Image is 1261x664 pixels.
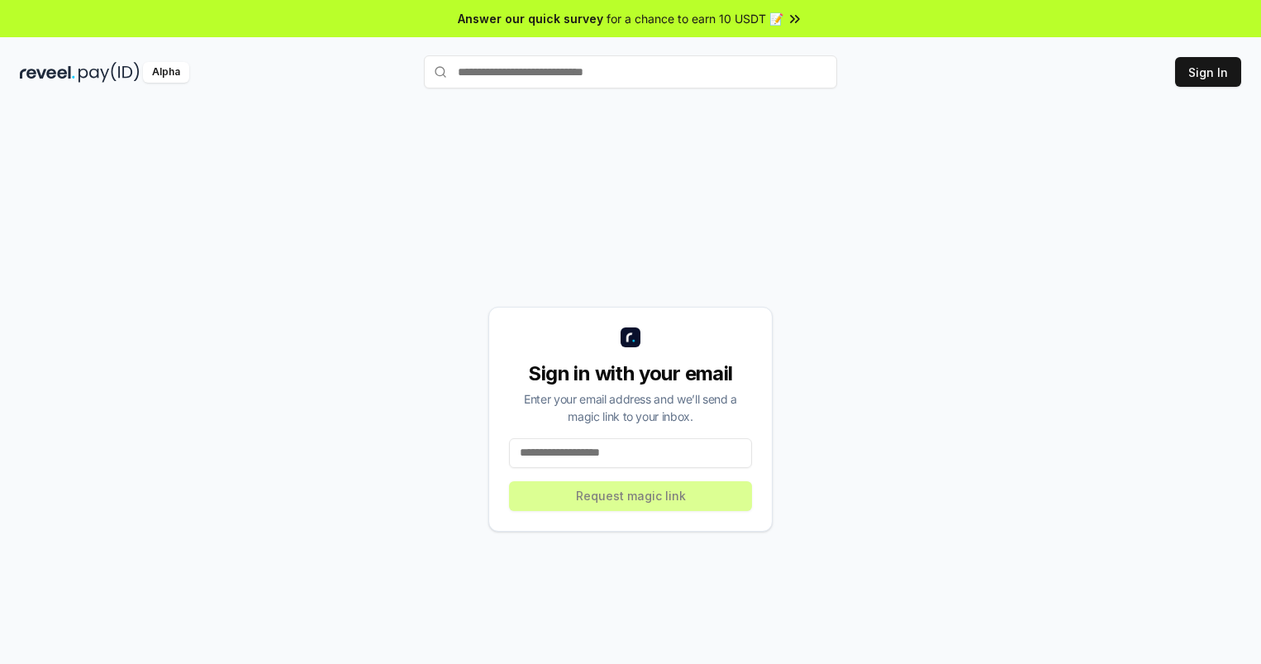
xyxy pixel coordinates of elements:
div: Enter your email address and we’ll send a magic link to your inbox. [509,390,752,425]
img: pay_id [79,62,140,83]
span: Answer our quick survey [458,10,603,27]
img: reveel_dark [20,62,75,83]
span: for a chance to earn 10 USDT 📝 [607,10,783,27]
div: Sign in with your email [509,361,752,387]
div: Alpha [143,62,189,83]
button: Sign In [1175,57,1241,87]
img: logo_small [621,327,640,347]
